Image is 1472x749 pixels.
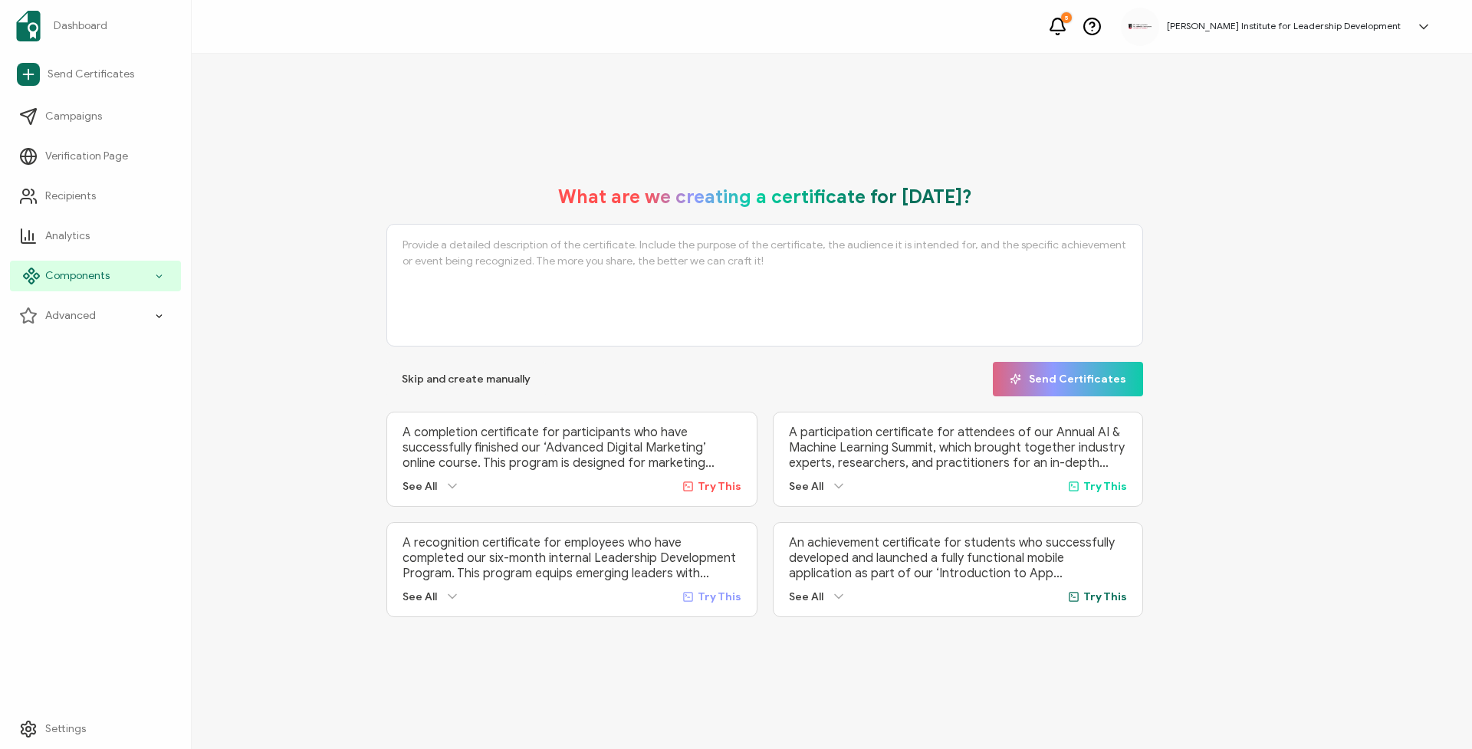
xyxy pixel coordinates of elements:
[10,714,181,744] a: Settings
[993,362,1143,396] button: Send Certificates
[45,268,110,284] span: Components
[402,480,437,493] span: See All
[1010,373,1126,385] span: Send Certificates
[1395,675,1472,749] iframe: Chat Widget
[558,186,972,209] h1: What are we creating a certificate for [DATE]?
[48,67,134,82] span: Send Certificates
[10,5,181,48] a: Dashboard
[1129,24,1152,29] img: 50242d11-6285-47da-addb-352dcdb0990e.png
[698,590,741,603] span: Try This
[789,480,823,493] span: See All
[402,535,741,581] p: A recognition certificate for employees who have completed our six-month internal Leadership Deve...
[402,374,531,385] span: Skip and create manually
[402,590,437,603] span: See All
[45,308,96,324] span: Advanced
[45,721,86,737] span: Settings
[10,57,181,92] a: Send Certificates
[10,141,181,172] a: Verification Page
[54,18,107,34] span: Dashboard
[45,149,128,164] span: Verification Page
[10,101,181,132] a: Campaigns
[45,228,90,244] span: Analytics
[10,181,181,212] a: Recipients
[402,425,741,471] p: A completion certificate for participants who have successfully finished our ‘Advanced Digital Ma...
[1167,21,1401,31] h5: [PERSON_NAME] Institute for Leadership Development
[698,480,741,493] span: Try This
[1083,480,1127,493] span: Try This
[1083,590,1127,603] span: Try This
[16,11,41,41] img: sertifier-logomark-colored.svg
[789,425,1128,471] p: A participation certificate for attendees of our Annual AI & Machine Learning Summit, which broug...
[10,221,181,251] a: Analytics
[45,189,96,204] span: Recipients
[386,362,546,396] button: Skip and create manually
[789,590,823,603] span: See All
[45,109,102,124] span: Campaigns
[1061,12,1072,23] div: 5
[789,535,1128,581] p: An achievement certificate for students who successfully developed and launched a fully functiona...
